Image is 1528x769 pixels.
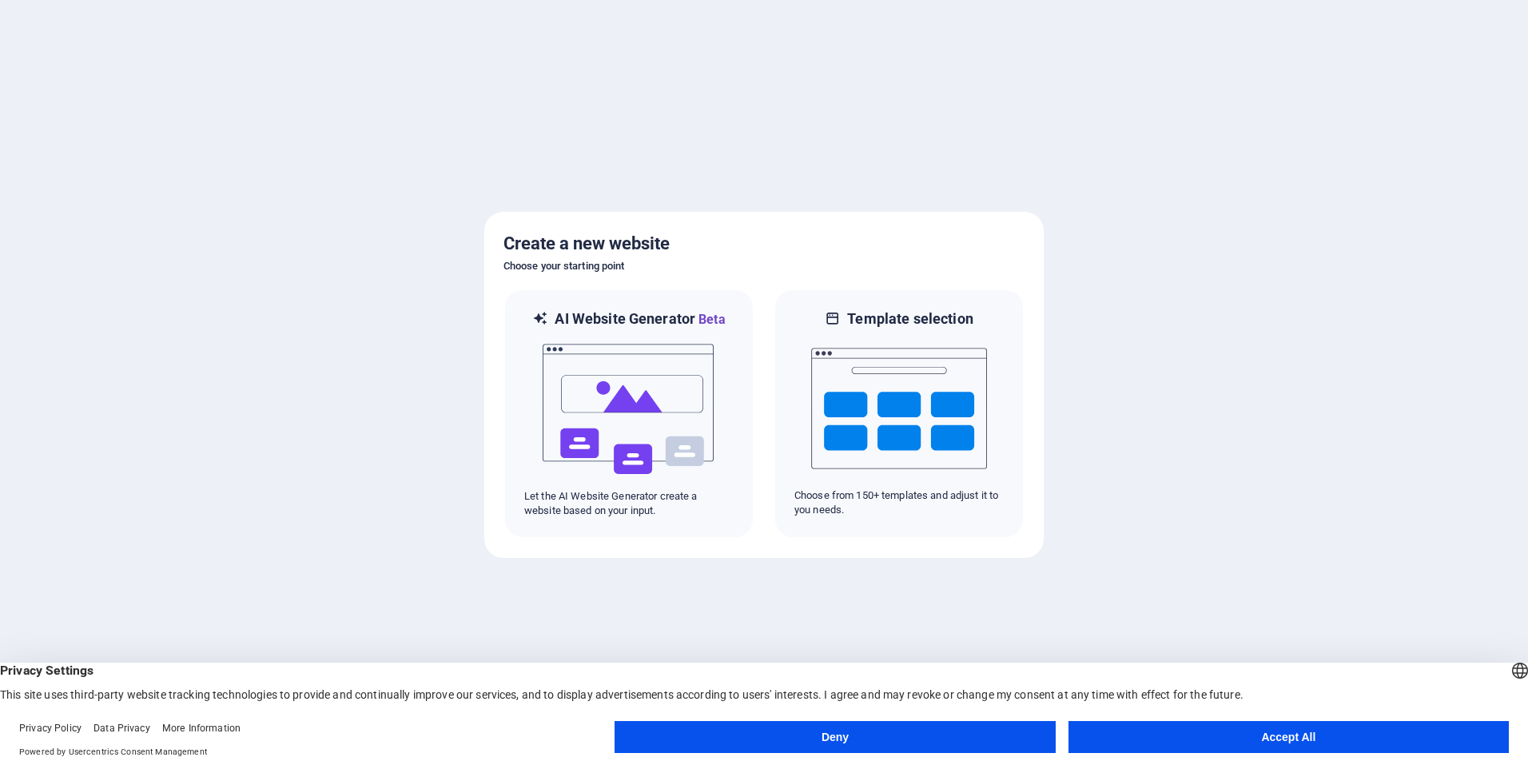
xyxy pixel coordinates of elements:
[794,488,1004,517] p: Choose from 150+ templates and adjust it to you needs.
[503,289,754,539] div: AI Website GeneratorBetaaiLet the AI Website Generator create a website based on your input.
[695,312,726,327] span: Beta
[541,329,717,489] img: ai
[847,309,973,329] h6: Template selection
[524,489,734,518] p: Let the AI Website Generator create a website based on your input.
[503,257,1025,276] h6: Choose your starting point
[555,309,725,329] h6: AI Website Generator
[774,289,1025,539] div: Template selectionChoose from 150+ templates and adjust it to you needs.
[503,231,1025,257] h5: Create a new website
